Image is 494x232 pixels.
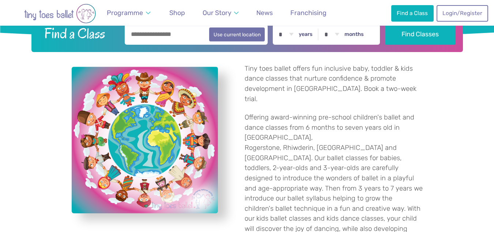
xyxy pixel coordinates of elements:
[203,9,231,16] span: Our Story
[344,31,364,38] label: months
[103,5,154,21] a: Programme
[166,5,188,21] a: Shop
[245,64,423,104] p: Tiny toes ballet offers fun inclusive baby, toddler & kids dance classes that nurture confidence ...
[9,4,111,23] img: tiny toes ballet
[290,9,327,16] span: Franchising
[209,27,265,41] button: Use current location
[299,31,313,38] label: years
[72,67,218,213] a: View full-size image
[107,9,143,16] span: Programme
[253,5,276,21] a: News
[391,5,434,21] a: Find a Class
[287,5,330,21] a: Franchising
[256,9,273,16] span: News
[385,24,456,45] button: Find Classes
[169,9,185,16] span: Shop
[437,5,488,21] a: Login/Register
[38,24,120,43] h2: Find a Class
[199,5,242,21] a: Our Story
